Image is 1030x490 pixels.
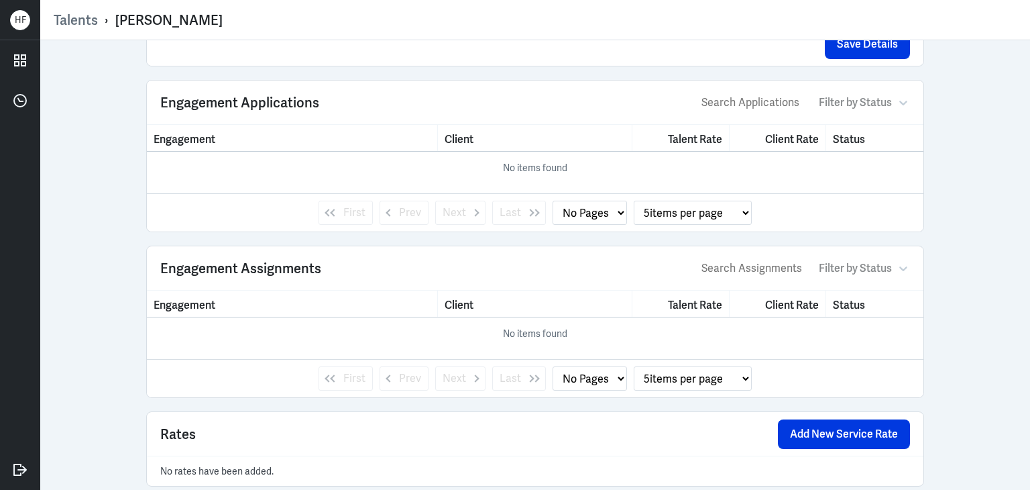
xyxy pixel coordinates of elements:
[736,132,819,144] div: Client Rate
[700,94,814,111] input: Search Applications
[147,125,438,151] th: Toggle SortBy
[500,205,521,221] span: Last
[778,420,910,449] button: Add New Service Rate
[380,201,428,225] button: Prev
[115,11,223,29] div: [PERSON_NAME]
[160,424,196,444] span: Rates
[492,201,546,225] button: Last
[147,291,438,317] th: Toggle SortBy
[343,371,365,387] span: First
[160,463,910,479] p: No rates have been added.
[160,93,700,113] div: Engagement Applications
[730,291,827,317] th: Toggle SortBy
[54,11,98,29] a: Talents
[319,201,373,225] button: First
[319,366,373,391] button: First
[700,260,814,277] input: Search Assignments
[10,10,30,30] div: H F
[399,371,421,387] span: Prev
[492,366,546,391] button: Last
[380,366,428,391] button: Prev
[443,205,466,221] span: Next
[639,297,722,310] div: Talent Rate
[438,125,632,151] th: Toggle SortBy
[435,366,485,391] button: Next
[826,125,923,151] th: Toggle SortBy
[503,160,567,176] p: No items found
[435,201,485,225] button: Next
[399,205,421,221] span: Prev
[639,132,722,144] div: Talent Rate
[503,326,567,342] p: No items found
[500,371,521,387] span: Last
[98,11,115,29] p: ›
[826,291,923,317] th: Toggle SortBy
[160,258,700,279] div: Engagement Assignments
[632,125,730,151] th: Toggle SortBy
[443,371,466,387] span: Next
[730,125,827,151] th: Toggle SortBy
[736,297,819,310] div: Client Rate
[825,30,910,59] button: Save Details
[632,291,730,317] th: Toggle SortBy
[343,205,365,221] span: First
[438,291,632,317] th: Toggle SortBy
